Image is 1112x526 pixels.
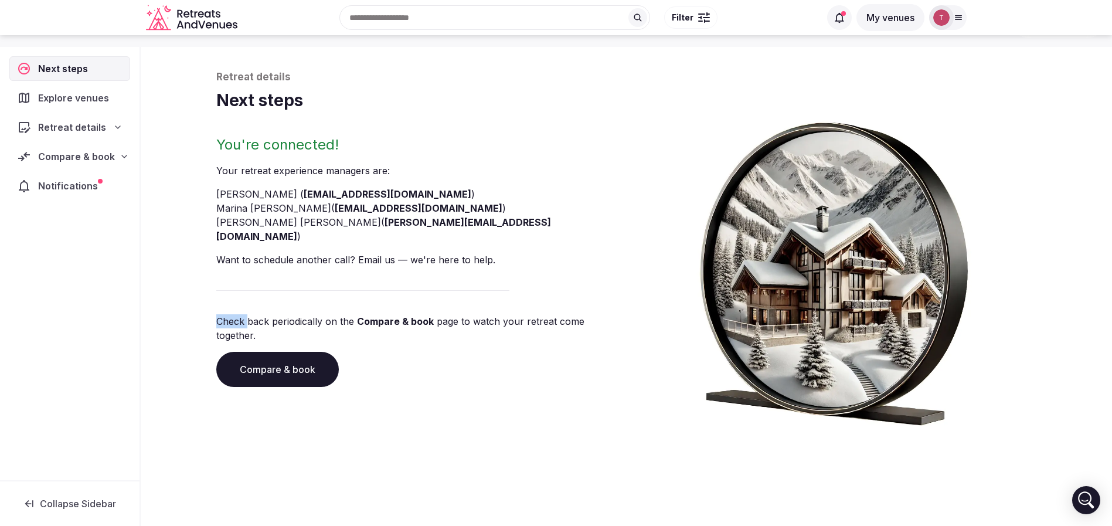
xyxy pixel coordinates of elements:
[9,174,130,198] a: Notifications
[146,5,240,31] svg: Retreats and Venues company logo
[216,314,622,342] p: Check back periodically on the page to watch your retreat come together.
[38,91,114,105] span: Explore venues
[9,56,130,81] a: Next steps
[216,215,622,243] li: [PERSON_NAME] [PERSON_NAME] ( )
[216,187,622,201] li: [PERSON_NAME] ( )
[38,150,115,164] span: Compare & book
[678,112,990,426] img: Winter chalet retreat in picture frame
[664,6,717,29] button: Filter
[216,70,1037,84] p: Retreat details
[856,12,924,23] a: My venues
[1072,486,1100,514] div: Open Intercom Messenger
[216,253,622,267] p: Want to schedule another call? Email us — we're here to help.
[304,188,471,200] a: [EMAIL_ADDRESS][DOMAIN_NAME]
[216,164,622,178] p: Your retreat experience manager s are :
[335,202,502,214] a: [EMAIL_ADDRESS][DOMAIN_NAME]
[38,62,93,76] span: Next steps
[146,5,240,31] a: Visit the homepage
[216,89,1037,112] h1: Next steps
[216,135,622,154] h2: You're connected!
[216,352,339,387] a: Compare & book
[9,86,130,110] a: Explore venues
[357,315,434,327] a: Compare & book
[38,179,103,193] span: Notifications
[40,498,116,510] span: Collapse Sidebar
[672,12,693,23] span: Filter
[38,120,106,134] span: Retreat details
[9,491,130,517] button: Collapse Sidebar
[216,201,622,215] li: Marina [PERSON_NAME] ( )
[856,4,924,31] button: My venues
[216,216,551,242] a: [PERSON_NAME][EMAIL_ADDRESS][DOMAIN_NAME]
[933,9,950,26] img: Thiago Martins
